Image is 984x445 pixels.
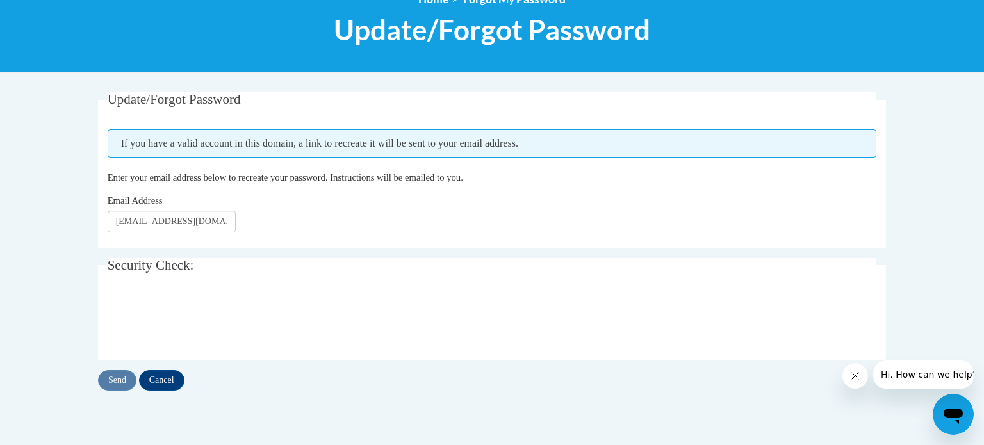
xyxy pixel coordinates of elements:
iframe: Button to launch messaging window [933,394,974,435]
span: Update/Forgot Password [334,13,650,47]
span: Enter your email address below to recreate your password. Instructions will be emailed to you. [108,172,463,182]
span: Email Address [108,195,163,206]
span: Update/Forgot Password [108,92,241,107]
iframe: reCAPTCHA [108,295,302,344]
input: Email [108,211,236,232]
iframe: Message from company [873,360,974,389]
input: Cancel [139,370,184,391]
iframe: Close message [842,363,868,389]
span: Security Check: [108,257,194,273]
span: If you have a valid account in this domain, a link to recreate it will be sent to your email addr... [108,129,877,158]
span: Hi. How can we help? [8,9,104,19]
